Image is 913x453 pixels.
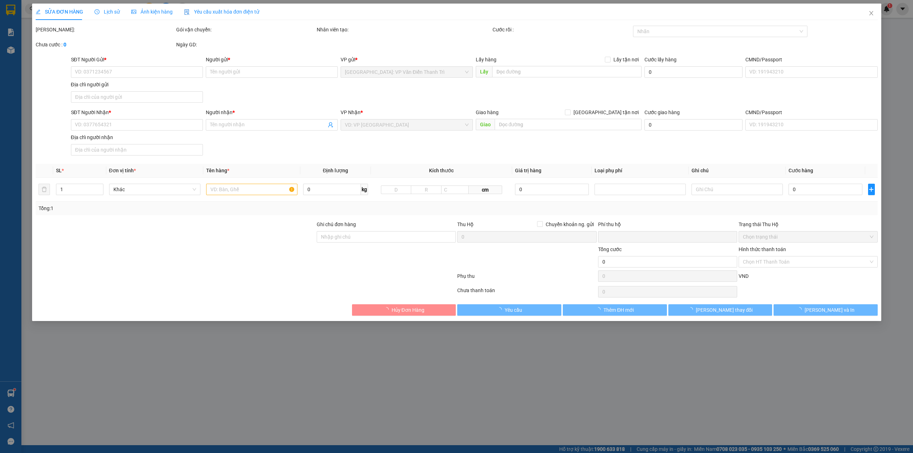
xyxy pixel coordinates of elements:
[39,184,50,195] button: delete
[36,41,175,49] div: Chưa cước :
[45,14,144,22] span: Ngày in phiếu: 17:09 ngày
[39,204,352,212] div: Tổng: 1
[328,122,333,128] span: user-add
[743,231,873,242] span: Chọn trạng thái
[361,184,368,195] span: kg
[861,4,881,24] button: Close
[591,164,688,178] th: Loại phụ phí
[598,246,621,252] span: Tổng cước
[20,24,38,30] strong: CSKH:
[345,67,468,77] span: Hà Nội: VP Văn Điển Thanh Trì
[691,184,782,195] input: Ghi Chú
[71,56,203,63] div: SĐT Người Gửi
[62,24,131,37] span: CÔNG TY TNHH CHUYỂN PHÁT NHANH BẢO AN
[868,187,874,192] span: plus
[95,9,120,15] span: Lịch sử
[738,220,877,228] div: Trạng thái Thu Hộ
[206,168,229,173] span: Tên hàng
[496,307,504,312] span: loading
[774,304,878,316] button: [PERSON_NAME] và In
[644,110,679,115] label: Cước giao hàng
[610,56,641,63] span: Lấy tận nơi
[596,307,603,312] span: loading
[456,272,597,285] div: Phụ thu
[441,185,468,194] input: C
[457,304,561,316] button: Yêu cầu
[317,231,456,243] input: Ghi chú đơn hàng
[429,168,454,173] span: Kích thước
[131,9,136,14] span: picture
[745,56,877,63] div: CMND/Passport
[381,185,411,194] input: D
[504,306,522,314] span: Yêu cầu
[868,184,874,195] button: plus
[71,91,203,103] input: Địa chỉ của người gửi
[184,9,259,15] span: Yêu cầu xuất hóa đơn điện tử
[598,220,737,231] div: Phí thu hộ
[341,56,473,63] div: VP gửi
[668,304,772,316] button: [PERSON_NAME] thay đổi
[457,222,474,227] span: Thu Hộ
[113,184,196,195] span: Khác
[206,108,338,116] div: Người nhận
[206,184,297,195] input: VD: Bàn, Ghế
[738,246,786,252] label: Hình thức thanh toán
[36,9,83,15] span: SỬA ĐƠN HÀNG
[788,168,813,173] span: Cước hàng
[56,168,62,173] span: SL
[644,57,676,62] label: Cước lấy hàng
[492,66,641,77] input: Dọc đường
[3,43,109,53] span: Mã đơn: VPVD1210250018
[644,66,743,78] input: Cước lấy hàng
[475,57,496,62] span: Lấy hàng
[695,306,753,314] span: [PERSON_NAME] thay đổi
[71,108,203,116] div: SĐT Người Nhận
[109,168,136,173] span: Đơn vị tính
[317,26,491,34] div: Nhân viên tạo:
[323,168,348,173] span: Định lượng
[63,42,66,47] b: 0
[341,110,361,115] span: VP Nhận
[47,3,141,13] strong: PHIẾU DÁN LÊN HÀNG
[688,164,785,178] th: Ghi chú
[644,119,743,131] input: Cước giao hàng
[542,220,596,228] span: Chuyển khoản ng. gửi
[383,307,391,312] span: loading
[475,66,492,77] span: Lấy
[868,10,874,16] span: close
[797,307,805,312] span: loading
[206,56,338,63] div: Người gửi
[3,24,54,37] span: [PHONE_NUMBER]
[411,185,441,194] input: R
[515,168,541,173] span: Giá trị hàng
[493,26,632,34] div: Cước rồi :
[71,81,203,88] div: Địa chỉ người gửi
[95,9,100,14] span: clock-circle
[131,9,173,15] span: Ảnh kiện hàng
[176,26,315,34] div: Gói vận chuyển:
[184,9,190,15] img: icon
[805,306,855,314] span: [PERSON_NAME] và In
[317,222,356,227] label: Ghi chú đơn hàng
[570,108,641,116] span: [GEOGRAPHIC_DATA] tận nơi
[603,306,634,314] span: Thêm ĐH mới
[352,304,456,316] button: Hủy Đơn Hàng
[36,26,175,34] div: [PERSON_NAME]:
[391,306,424,314] span: Hủy Đơn Hàng
[36,9,41,14] span: edit
[688,307,695,312] span: loading
[475,110,498,115] span: Giao hàng
[456,286,597,299] div: Chưa thanh toán
[563,304,667,316] button: Thêm ĐH mới
[494,119,641,130] input: Dọc đường
[468,185,502,194] span: cm
[738,273,748,279] span: VND
[176,41,315,49] div: Ngày GD:
[475,119,494,130] span: Giao
[745,108,877,116] div: CMND/Passport
[71,144,203,156] input: Địa chỉ của người nhận
[71,133,203,141] div: Địa chỉ người nhận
